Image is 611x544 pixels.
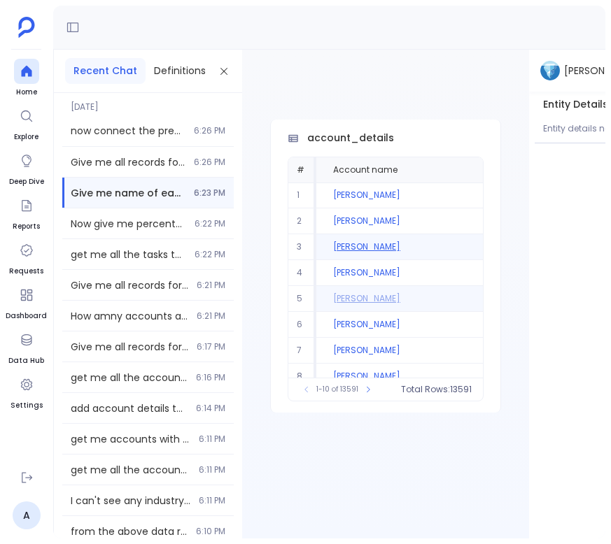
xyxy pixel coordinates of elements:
[14,59,39,98] a: Home
[288,208,316,234] td: 2
[194,187,225,199] span: 6:23 PM
[9,266,43,277] span: Requests
[71,155,185,169] span: Give me all records for salesforce contacts table. And give only top 1 lakh rows.
[14,103,39,143] a: Explore
[6,310,47,322] span: Dashboard
[316,234,485,260] td: [PERSON_NAME]
[333,164,398,176] span: Account name
[18,17,35,38] img: petavue logo
[10,372,43,411] a: Settings
[197,341,225,352] span: 6:17 PM
[316,260,485,286] td: [PERSON_NAME]
[9,238,43,277] a: Requests
[71,494,190,508] span: I can't see any industry name or category this result is grouped with.
[65,58,146,84] button: Recent Chat
[71,401,188,415] span: add account details to the above data
[316,338,485,364] td: [PERSON_NAME]
[8,355,44,366] span: Data Hub
[6,282,47,322] a: Dashboard
[316,182,485,208] td: [PERSON_NAME]
[288,260,316,286] td: 4
[199,495,225,506] span: 6:11 PM
[71,124,185,138] span: now connect the previous output details to the user who created it
[401,384,450,395] span: Total Rows:
[146,58,214,84] button: Definitions
[288,312,316,338] td: 6
[71,463,190,477] span: get me all the accounts and tintin details
[10,400,43,411] span: Settings
[297,164,304,176] span: #
[14,87,39,98] span: Home
[316,312,485,338] td: [PERSON_NAME]
[71,248,186,262] span: get me all the tasks table
[71,340,188,354] span: Give me all records for salesforce contacts table. And give only top 2 lakh rows.
[71,186,185,200] span: Give me name of each account, it's industry and arr count
[14,131,39,143] span: Explore
[197,310,225,322] span: 6:21 PM
[316,208,485,234] td: [PERSON_NAME]
[196,526,225,537] span: 6:10 PM
[62,93,234,113] span: [DATE]
[13,221,40,232] span: Reports
[288,182,316,208] td: 1
[199,434,225,445] span: 6:11 PM
[9,176,44,187] span: Deep Dive
[196,403,225,414] span: 6:14 PM
[199,464,225,475] span: 6:11 PM
[71,278,188,292] span: Give me all records for salesforce contacts table. And give only top 1 lakh rows.
[288,364,316,389] td: 8
[13,501,41,529] a: A
[316,286,485,312] td: [PERSON_NAME]
[9,148,44,187] a: Deep Dive
[71,524,188,538] span: from the above data remove rows which doesn't have business phone
[288,338,316,364] td: 7
[196,372,225,383] span: 6:16 PM
[197,280,225,291] span: 6:21 PM
[13,193,40,232] a: Reports
[194,125,225,136] span: 6:26 PM
[307,131,394,145] span: account_details
[71,217,186,231] span: Now give me percentages of opp amount and Amount difference from max as compared to the max opp a...
[71,432,190,446] span: get me accounts with arr
[195,249,225,260] span: 6:22 PM
[450,384,472,395] span: 13591
[194,157,225,168] span: 6:26 PM
[195,218,225,229] span: 6:22 PM
[71,371,188,385] span: get me all the accounts and tintin details
[316,364,485,389] td: [PERSON_NAME]
[316,384,358,395] span: 1-10 of 13591
[288,286,316,312] td: 5
[540,61,560,80] img: iceberg.svg
[8,327,44,366] a: Data Hub
[288,234,316,260] td: 3
[71,309,188,323] span: How amny accounts are still open and have not progressed for more than 60 dayes now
